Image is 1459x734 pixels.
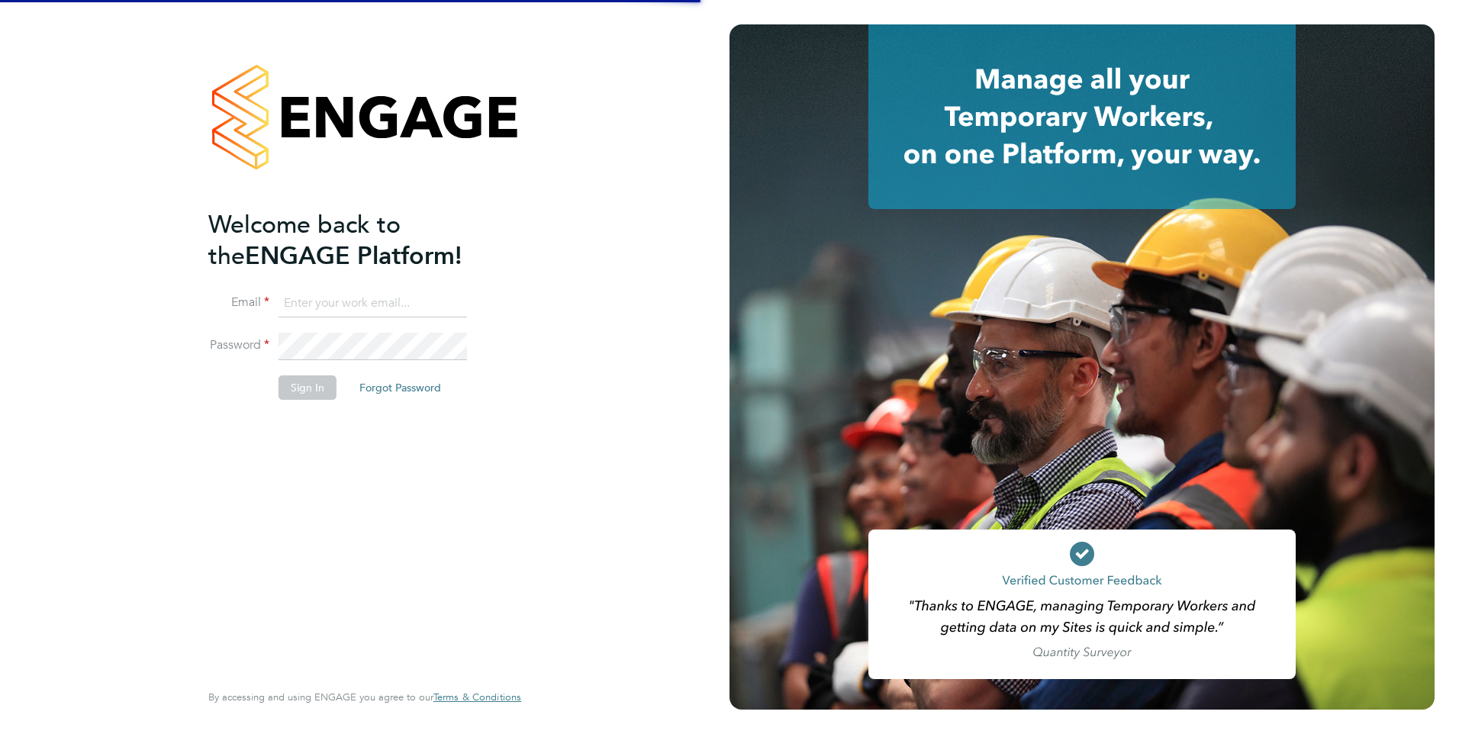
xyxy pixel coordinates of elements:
button: Sign In [279,375,337,400]
span: By accessing and using ENGAGE you agree to our [208,691,521,703]
button: Forgot Password [347,375,453,400]
span: Welcome back to the [208,210,401,271]
h2: ENGAGE Platform! [208,209,506,272]
label: Email [208,295,269,311]
input: Enter your work email... [279,290,467,317]
label: Password [208,337,269,353]
a: Terms & Conditions [433,691,521,703]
